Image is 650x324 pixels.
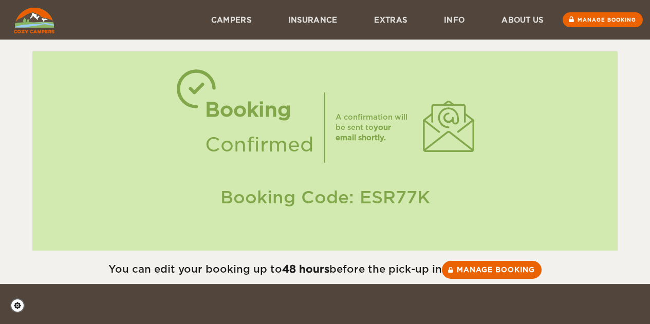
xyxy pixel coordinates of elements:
div: A confirmation will be sent to [336,112,413,143]
a: Manage booking [563,12,643,27]
a: Cookie settings [10,298,31,313]
a: Manage booking [442,261,542,279]
div: Booking [205,92,314,127]
div: Confirmed [205,127,314,162]
div: Booking Code: ESR77K [43,185,607,209]
strong: 48 hours [282,263,329,275]
img: Cozy Campers [14,8,54,33]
